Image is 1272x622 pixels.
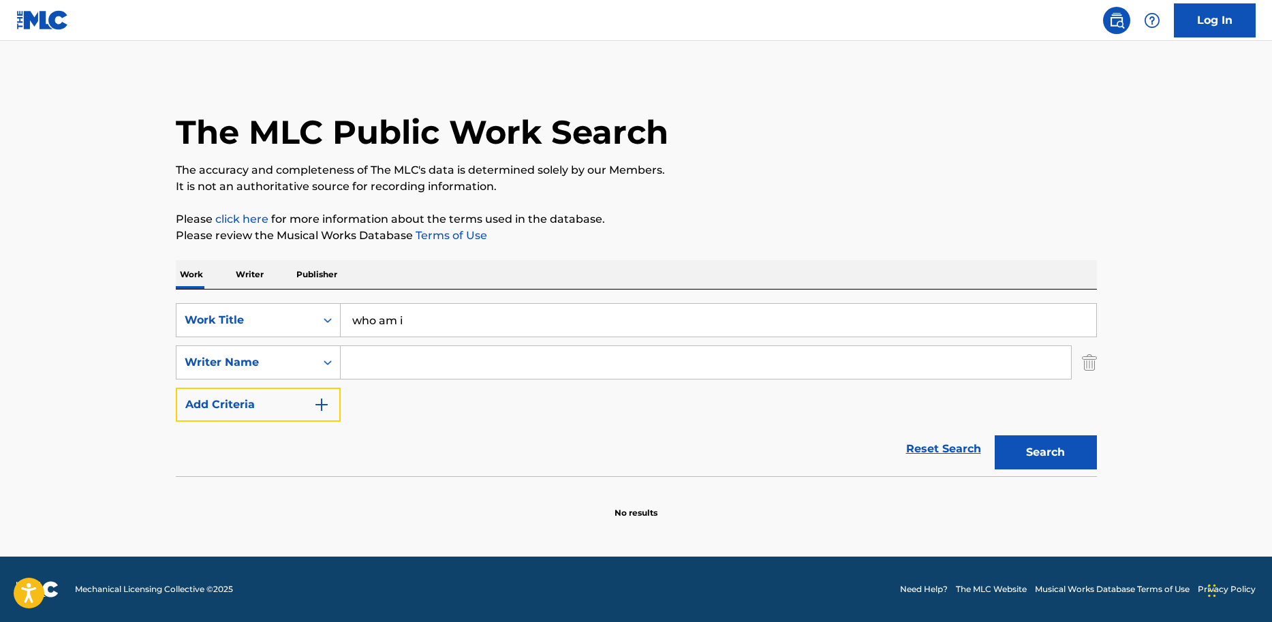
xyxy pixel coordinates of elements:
img: logo [16,581,59,597]
p: It is not an authoritative source for recording information. [176,178,1097,195]
p: Please for more information about the terms used in the database. [176,211,1097,228]
p: The accuracy and completeness of The MLC's data is determined solely by our Members. [176,162,1097,178]
h1: The MLC Public Work Search [176,112,668,153]
div: Drag [1208,570,1216,611]
button: Add Criteria [176,388,341,422]
p: Writer [232,260,268,289]
a: Need Help? [900,583,948,595]
img: MLC Logo [16,10,69,30]
a: click here [215,213,268,226]
a: Terms of Use [413,229,487,242]
div: Writer Name [185,354,307,371]
a: Musical Works Database Terms of Use [1035,583,1190,595]
div: Help [1138,7,1166,34]
img: help [1144,12,1160,29]
iframe: Chat Widget [1204,557,1272,622]
p: Publisher [292,260,341,289]
img: Delete Criterion [1082,345,1097,379]
a: Privacy Policy [1198,583,1256,595]
a: Reset Search [899,434,988,464]
form: Search Form [176,303,1097,476]
a: Public Search [1103,7,1130,34]
p: Please review the Musical Works Database [176,228,1097,244]
a: The MLC Website [956,583,1027,595]
img: 9d2ae6d4665cec9f34b9.svg [313,396,330,413]
p: No results [615,491,657,519]
button: Search [995,435,1097,469]
div: Work Title [185,312,307,328]
span: Mechanical Licensing Collective © 2025 [75,583,233,595]
p: Work [176,260,207,289]
a: Log In [1174,3,1256,37]
img: search [1108,12,1125,29]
